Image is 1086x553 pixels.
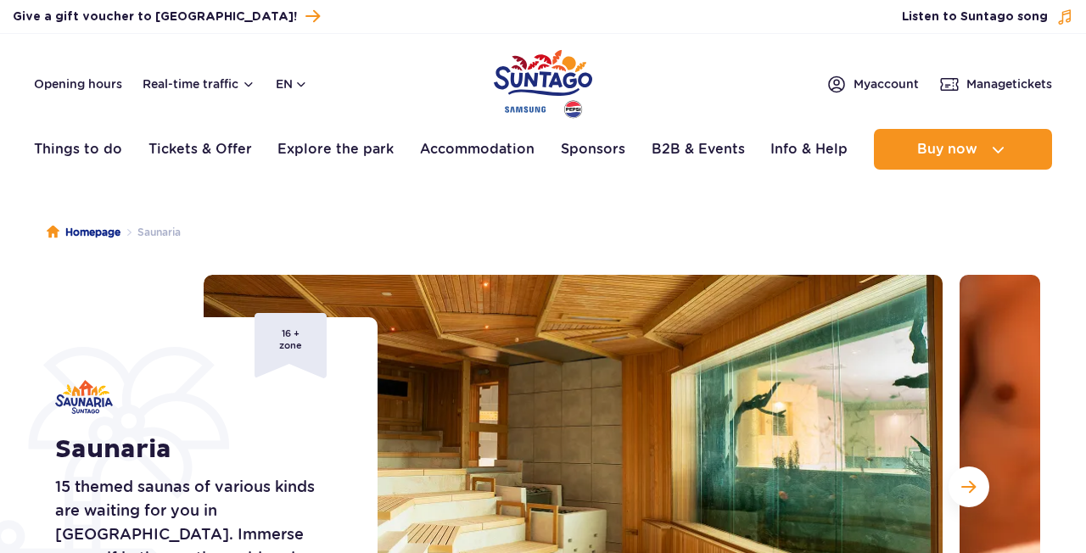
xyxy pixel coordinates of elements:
[561,129,625,170] a: Sponsors
[826,74,919,94] a: Myaccount
[255,313,327,378] div: 16 + zone
[120,224,181,241] li: Saunaria
[34,129,122,170] a: Things to do
[966,75,1052,92] span: Manage tickets
[148,129,252,170] a: Tickets & Offer
[55,434,339,465] h1: Saunaria
[13,5,320,28] a: Give a gift voucher to [GEOGRAPHIC_DATA]!
[874,129,1052,170] button: Buy now
[949,466,989,507] button: Next slide
[143,77,255,91] button: Real-time traffic
[770,129,848,170] a: Info & Help
[34,75,122,92] a: Opening hours
[55,380,113,414] img: Saunaria
[902,8,1073,25] button: Listen to Suntago song
[917,142,977,157] span: Buy now
[277,129,394,170] a: Explore the park
[276,75,308,92] button: en
[420,129,535,170] a: Accommodation
[854,75,919,92] span: My account
[652,129,745,170] a: B2B & Events
[902,8,1048,25] span: Listen to Suntago song
[494,42,592,120] a: Park of Poland
[939,74,1052,94] a: Managetickets
[13,8,297,25] span: Give a gift voucher to [GEOGRAPHIC_DATA]!
[47,224,120,241] a: Homepage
